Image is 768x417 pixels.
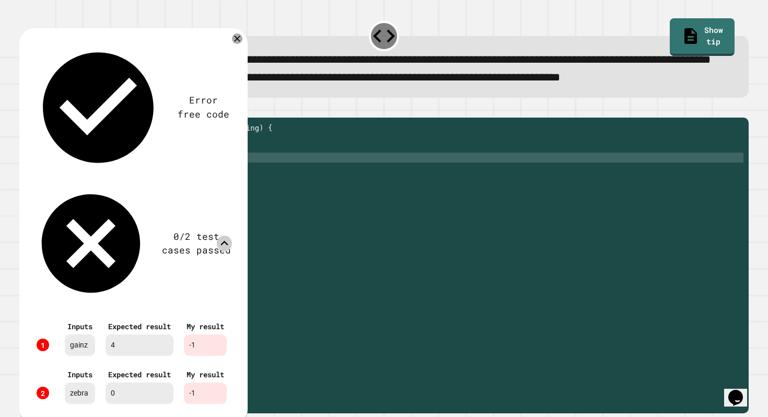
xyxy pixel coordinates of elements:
div: gainz [65,334,95,356]
div: My result [187,321,224,332]
div: 1 [37,339,49,351]
div: Error free code [175,94,232,121]
div: My result [187,369,224,380]
div: Inputs [67,321,92,332]
div: -1 [184,334,227,356]
div: 0/2 test cases passed [161,230,232,258]
div: 2 [37,387,49,399]
div: zebra [65,383,95,404]
a: Show tip [670,18,734,56]
div: Expected result [108,321,171,332]
div: 4 [106,334,173,356]
div: Expected result [108,369,171,380]
iframe: chat widget [724,375,758,407]
div: 0 [106,383,173,404]
div: Inputs [67,369,92,380]
div: -1 [184,383,227,404]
